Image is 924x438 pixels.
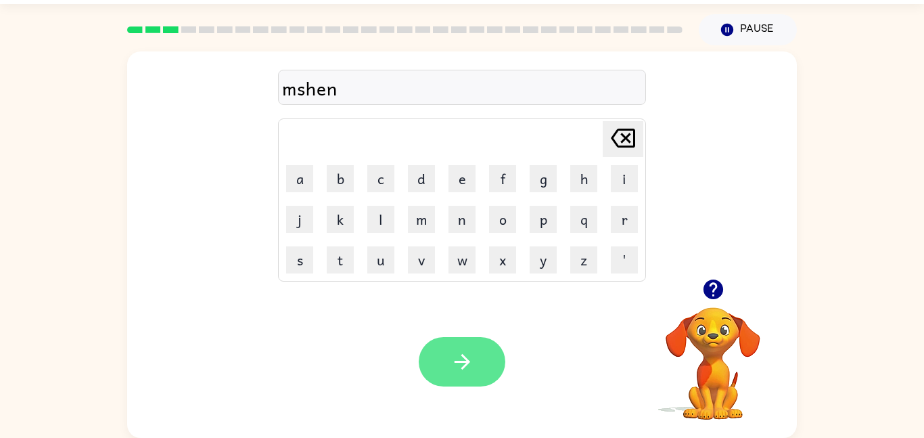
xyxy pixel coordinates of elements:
[530,206,557,233] button: p
[448,165,476,192] button: e
[408,206,435,233] button: m
[286,165,313,192] button: a
[448,246,476,273] button: w
[530,246,557,273] button: y
[611,206,638,233] button: r
[367,165,394,192] button: c
[286,206,313,233] button: j
[570,246,597,273] button: z
[489,165,516,192] button: f
[645,286,781,422] video: Your browser must support playing .mp4 files to use Literably. Please try using another browser.
[611,165,638,192] button: i
[367,246,394,273] button: u
[282,74,642,102] div: mshen
[448,206,476,233] button: n
[489,246,516,273] button: x
[408,165,435,192] button: d
[286,246,313,273] button: s
[408,246,435,273] button: v
[489,206,516,233] button: o
[699,14,797,45] button: Pause
[570,206,597,233] button: q
[367,206,394,233] button: l
[327,165,354,192] button: b
[570,165,597,192] button: h
[327,246,354,273] button: t
[327,206,354,233] button: k
[530,165,557,192] button: g
[611,246,638,273] button: '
